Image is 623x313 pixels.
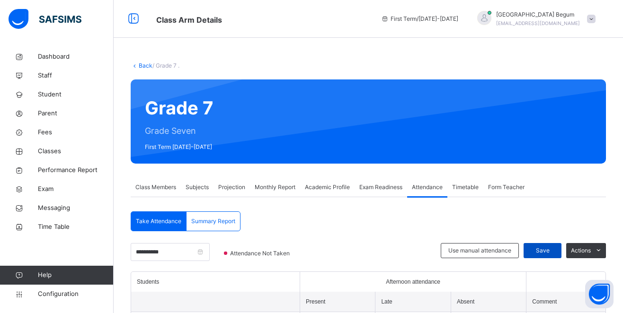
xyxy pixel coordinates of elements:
[9,9,81,29] img: safsims
[448,246,511,255] span: Use manual attendance
[139,62,152,69] a: Back
[38,71,114,80] span: Staff
[488,183,525,191] span: Form Teacher
[585,280,614,308] button: Open asap
[305,183,350,191] span: Academic Profile
[156,15,222,25] span: Class Arm Details
[229,249,293,258] span: Attendance Not Taken
[386,278,440,286] span: Afternoon attendance
[468,10,600,27] div: Shumsunnahar Begum
[152,62,179,69] span: / Grade 7 .
[191,217,235,226] span: Summary Report
[452,183,479,191] span: Timetable
[571,246,591,255] span: Actions
[412,183,443,191] span: Attendance
[38,203,114,213] span: Messaging
[496,20,580,26] span: [EMAIL_ADDRESS][DOMAIN_NAME]
[38,289,113,299] span: Configuration
[218,183,245,191] span: Projection
[359,183,402,191] span: Exam Readiness
[451,292,526,312] th: Absent
[531,246,554,255] span: Save
[375,292,451,312] th: Late
[38,165,114,175] span: Performance Report
[526,292,605,312] th: Comment
[38,109,114,118] span: Parent
[255,183,295,191] span: Monthly Report
[131,272,300,292] th: Students
[381,15,458,23] span: session/term information
[38,128,114,137] span: Fees
[38,270,113,280] span: Help
[38,222,114,232] span: Time Table
[300,292,375,312] th: Present
[38,90,114,99] span: Student
[135,183,176,191] span: Class Members
[38,147,114,156] span: Classes
[136,217,181,226] span: Take Attendance
[38,184,114,194] span: Exam
[496,10,580,19] span: [GEOGRAPHIC_DATA] Begum
[38,52,114,61] span: Dashboard
[186,183,209,191] span: Subjects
